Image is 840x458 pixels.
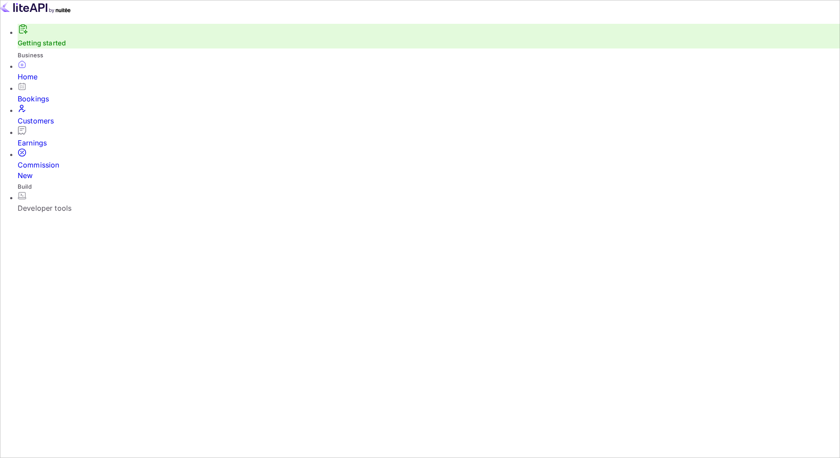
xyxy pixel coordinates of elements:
a: Getting started [18,39,66,47]
div: Customers [18,115,840,126]
span: Business [18,52,43,59]
span: Build [18,183,32,190]
div: Getting started [18,24,840,48]
a: Earnings [18,126,840,148]
div: Earnings [18,138,840,148]
a: Home [18,60,840,82]
a: Bookings [18,82,840,104]
a: CommissionNew [18,148,840,181]
div: Commission [18,160,840,181]
div: Developer tools [18,203,840,213]
div: Home [18,71,840,82]
div: Bookings [18,93,840,104]
div: New [18,170,840,181]
a: Customers [18,104,840,126]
